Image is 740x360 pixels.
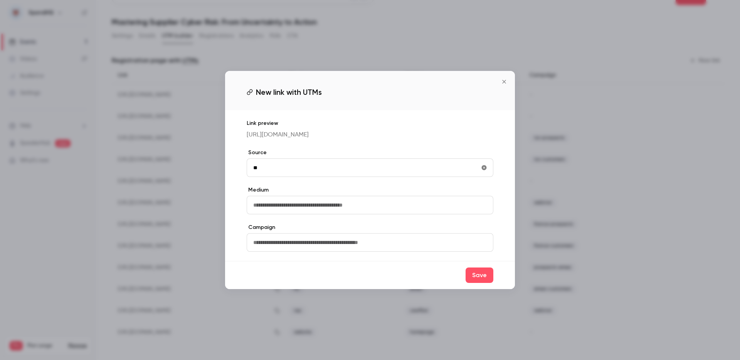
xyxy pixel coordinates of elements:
[256,86,322,98] span: New link with UTMs
[247,186,493,194] label: Medium
[247,119,493,127] p: Link preview
[496,74,512,89] button: Close
[466,267,493,283] button: Save
[247,130,493,140] p: [URL][DOMAIN_NAME]
[247,149,493,156] label: Source
[247,224,493,231] label: Campaign
[478,161,490,174] button: utmSource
